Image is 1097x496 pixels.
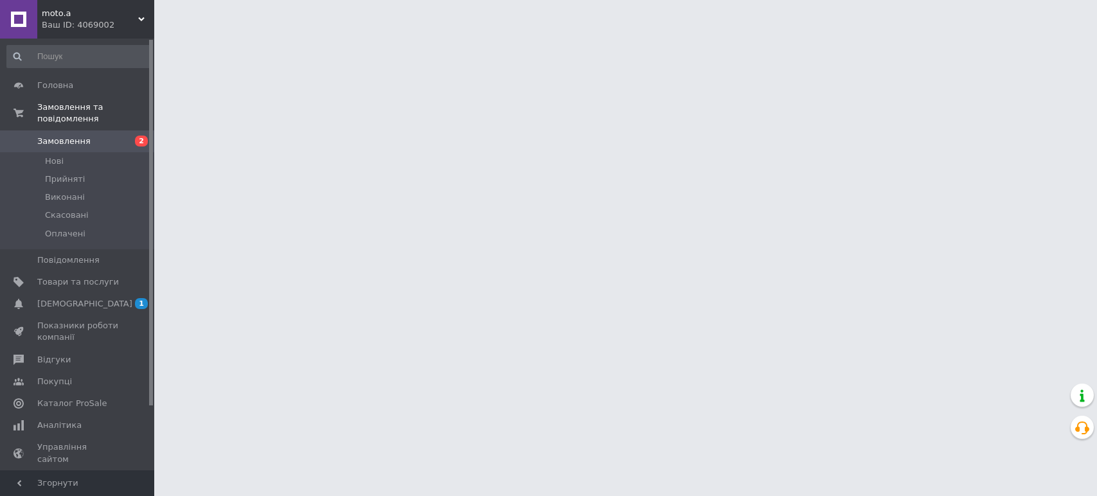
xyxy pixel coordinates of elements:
span: Відгуки [37,354,71,366]
span: Нові [45,155,64,167]
span: Повідомлення [37,254,100,266]
span: Показники роботи компанії [37,320,119,343]
span: Оплачені [45,228,85,240]
span: Товари та послуги [37,276,119,288]
span: Управління сайтом [37,441,119,465]
span: Покупці [37,376,72,387]
span: Прийняті [45,173,85,185]
span: Аналітика [37,420,82,431]
input: Пошук [6,45,151,68]
span: Каталог ProSale [37,398,107,409]
span: Замовлення та повідомлення [37,102,154,125]
span: Замовлення [37,136,91,147]
span: Головна [37,80,73,91]
span: Виконані [45,191,85,203]
span: 1 [135,298,148,309]
span: moto.a [42,8,138,19]
span: Скасовані [45,209,89,221]
div: Ваш ID: 4069002 [42,19,154,31]
span: 2 [135,136,148,146]
span: [DEMOGRAPHIC_DATA] [37,298,132,310]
